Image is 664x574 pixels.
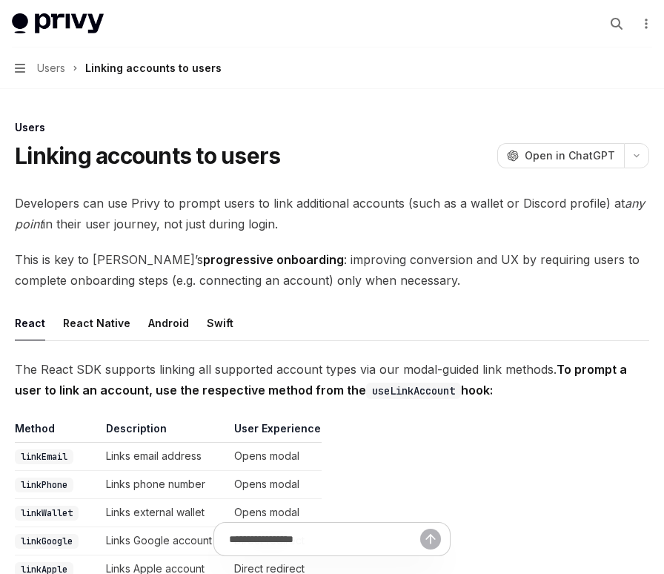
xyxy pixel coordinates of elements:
button: More actions [637,13,652,34]
td: Opens modal [228,499,322,527]
code: linkEmail [15,449,73,464]
div: React Native [63,306,130,340]
td: Links external wallet [100,499,228,527]
div: Swift [207,306,233,340]
code: linkWallet [15,506,79,521]
div: React [15,306,45,340]
td: Links phone number [100,471,228,499]
span: Users [37,59,65,77]
button: Open in ChatGPT [497,143,624,168]
th: User Experience [228,421,322,443]
img: light logo [12,13,104,34]
span: Developers can use Privy to prompt users to link additional accounts (such as a wallet or Discord... [15,193,649,234]
h1: Linking accounts to users [15,142,280,169]
button: Send message [420,529,441,550]
div: Linking accounts to users [85,59,222,77]
td: Links email address [100,443,228,471]
td: Opens modal [228,471,322,499]
th: Description [100,421,228,443]
span: The React SDK supports linking all supported account types via our modal-guided link methods. [15,359,649,400]
th: Method [15,421,100,443]
strong: progressive onboarding [203,252,344,267]
input: Ask a question... [229,523,420,555]
button: Open search [605,12,628,36]
td: Opens modal [228,443,322,471]
span: This is key to [PERSON_NAME]’s : improving conversion and UX by requiring users to complete onboa... [15,249,649,291]
code: useLinkAccount [366,383,461,399]
span: Open in ChatGPT [525,148,615,163]
div: Android [148,306,189,340]
div: Users [15,120,649,135]
code: linkPhone [15,478,73,492]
